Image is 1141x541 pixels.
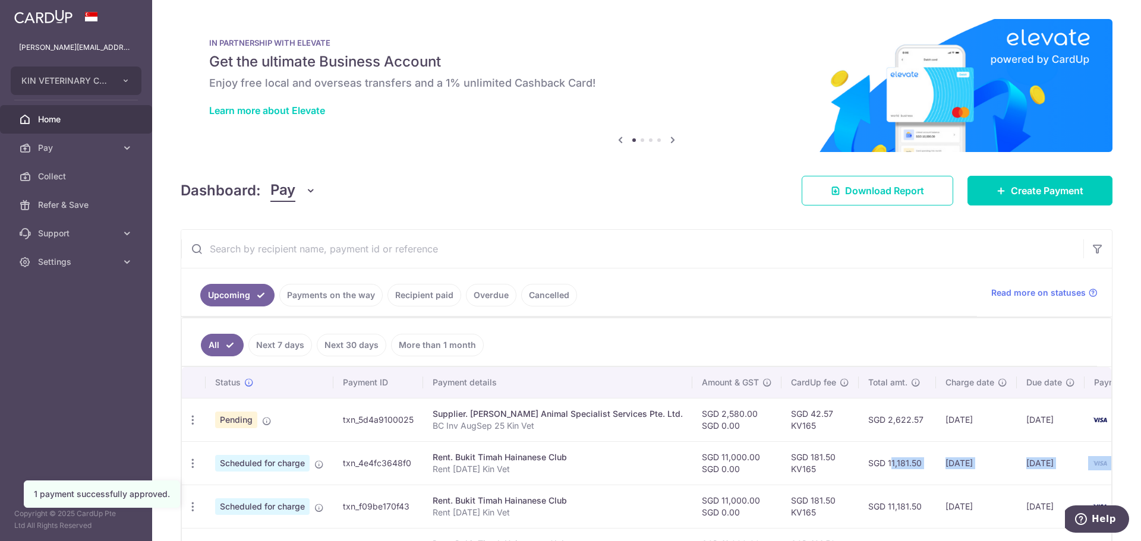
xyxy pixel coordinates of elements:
[215,455,310,472] span: Scheduled for charge
[1088,413,1112,427] img: Bank Card
[702,377,759,388] span: Amount & GST
[201,334,244,356] a: All
[991,287,1098,299] a: Read more on statuses
[209,105,325,116] a: Learn more about Elevate
[215,377,241,388] span: Status
[945,377,994,388] span: Charge date
[1017,485,1085,528] td: [DATE]
[181,230,1083,268] input: Search by recipient name, payment id or reference
[209,52,1084,71] h5: Get the ultimate Business Account
[333,367,423,398] th: Payment ID
[1088,456,1112,470] img: Bank Card
[781,441,859,485] td: SGD 181.50 KV165
[859,398,936,441] td: SGD 2,622.57
[270,179,295,202] span: Pay
[1017,398,1085,441] td: [DATE]
[936,398,1017,441] td: [DATE]
[433,451,683,463] div: Rent. Bukit Timah Hainanese Club
[248,334,312,356] a: Next 7 days
[936,441,1017,485] td: [DATE]
[11,67,141,95] button: KIN VETERINARY CLINIC PTE. LTD.
[181,19,1112,152] img: Renovation banner
[391,334,484,356] a: More than 1 month
[692,485,781,528] td: SGD 11,000.00 SGD 0.00
[38,256,116,268] span: Settings
[38,227,116,239] span: Support
[317,334,386,356] a: Next 30 days
[936,485,1017,528] td: [DATE]
[1017,441,1085,485] td: [DATE]
[200,284,275,306] a: Upcoming
[38,113,116,125] span: Home
[692,398,781,441] td: SGD 2,580.00 SGD 0.00
[791,377,836,388] span: CardUp fee
[333,441,423,485] td: txn_4e4fc3648f0
[270,179,316,202] button: Pay
[433,408,683,420] div: Supplier. [PERSON_NAME] Animal Specialist Services Pte. Ltd.
[991,287,1086,299] span: Read more on statuses
[433,495,683,507] div: Rent. Bukit Timah Hainanese Club
[209,38,1084,48] p: IN PARTNERSHIP WITH ELEVATE
[1065,505,1129,535] iframe: Opens a widget where you can find more information
[38,142,116,154] span: Pay
[21,75,109,87] span: KIN VETERINARY CLINIC PTE. LTD.
[34,488,170,500] div: 1 payment successfully approved.
[433,463,683,475] p: Rent [DATE] Kin Vet
[333,398,423,441] td: txn_5d4a9100025
[209,76,1084,90] h6: Enjoy free local and overseas transfers and a 1% unlimited Cashback Card!
[466,284,516,306] a: Overdue
[19,42,133,53] p: [PERSON_NAME][EMAIL_ADDRESS][DOMAIN_NAME]
[14,10,73,24] img: CardUp
[279,284,383,306] a: Payments on the way
[802,176,953,205] a: Download Report
[333,485,423,528] td: txn_f09be170f43
[859,485,936,528] td: SGD 11,181.50
[1011,184,1083,198] span: Create Payment
[215,412,257,428] span: Pending
[692,441,781,485] td: SGD 11,000.00 SGD 0.00
[859,441,936,485] td: SGD 11,181.50
[387,284,461,306] a: Recipient paid
[423,367,692,398] th: Payment details
[433,507,683,518] p: Rent [DATE] Kin Vet
[781,398,859,441] td: SGD 42.57 KV165
[868,377,907,388] span: Total amt.
[1088,499,1112,514] img: Bank Card
[38,199,116,211] span: Refer & Save
[215,498,310,515] span: Scheduled for charge
[845,184,924,198] span: Download Report
[967,176,1112,205] a: Create Payment
[521,284,577,306] a: Cancelled
[781,485,859,528] td: SGD 181.50 KV165
[38,170,116,182] span: Collect
[181,180,261,201] h4: Dashboard:
[1026,377,1062,388] span: Due date
[433,420,683,432] p: BC Inv AugSep 25 Kin Vet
